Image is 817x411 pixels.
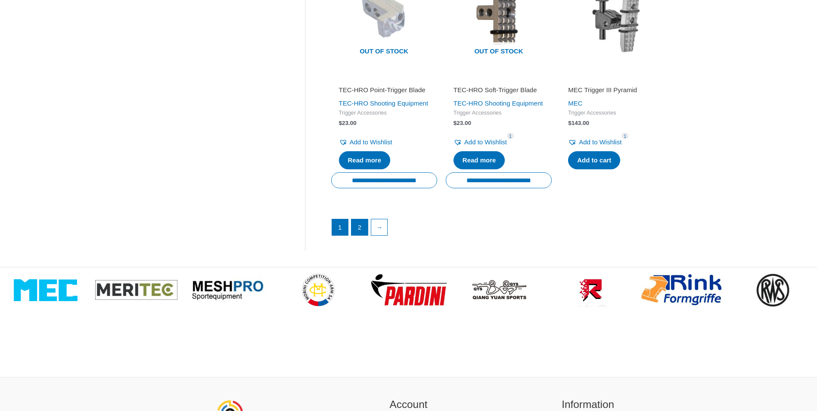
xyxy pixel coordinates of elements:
h2: MEC Trigger III Pyramid [568,86,659,94]
a: Read more about “TEC-HRO Soft-Trigger Blade” [454,151,505,169]
iframe: Customer reviews powered by Trustpilot [339,74,429,84]
span: Page 1 [332,219,348,236]
span: $ [568,120,572,126]
span: Out of stock [452,42,545,62]
a: Add to Wishlist [568,136,621,148]
span: $ [339,120,342,126]
iframe: Customer reviews powered by Trustpilot [454,74,544,84]
h2: TEC-HRO Point-Trigger Blade [339,86,429,94]
span: Add to Wishlist [350,138,392,146]
bdi: 23.00 [339,120,357,126]
h2: TEC-HRO Soft-Trigger Blade [454,86,544,94]
span: $ [454,120,457,126]
span: Out of stock [338,42,431,62]
a: MEC [568,100,582,107]
a: TEC-HRO Point-Trigger Blade [339,86,429,97]
span: 1 [621,133,628,139]
a: Read more about “TEC-HRO Point-Trigger Blade” [339,151,391,169]
span: Trigger Accessories [454,109,544,117]
span: Add to Wishlist [579,138,621,146]
a: Add to Wishlist [339,136,392,148]
a: TEC-HRO Soft-Trigger Blade [454,86,544,97]
bdi: 23.00 [454,120,471,126]
iframe: Customer reviews powered by Trustpilot [568,74,659,84]
span: 1 [507,133,514,139]
span: Trigger Accessories [568,109,659,117]
a: Add to cart: “MEC Trigger III Pyramid” [568,151,620,169]
a: TEC-HRO Shooting Equipment [339,100,429,107]
span: Trigger Accessories [339,109,429,117]
a: MEC Trigger III Pyramid [568,86,659,97]
bdi: 143.00 [568,120,589,126]
a: Page 2 [351,219,368,236]
a: Add to Wishlist [454,136,507,148]
span: Add to Wishlist [464,138,507,146]
a: → [371,219,388,236]
nav: Product Pagination [331,219,667,240]
a: TEC-HRO Shooting Equipment [454,100,543,107]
